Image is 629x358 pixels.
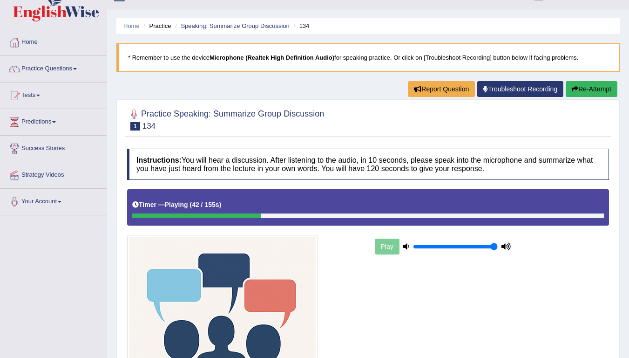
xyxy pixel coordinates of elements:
a: Practice Questions [0,56,107,79]
b: ) [219,201,222,208]
button: Re-Attempt [566,81,617,97]
a: Troubleshoot Recording [477,81,563,97]
li: 134 [291,21,309,30]
h4: You will hear a discussion. After listening to the audio, in 10 seconds, please speak into the mi... [127,149,609,180]
li: Practice [141,21,171,30]
b: Playing [165,201,188,208]
b: 42 / 155s [192,201,219,208]
span: 1 [130,122,140,131]
a: Home [0,29,107,53]
h2: Practice Speaking: Summarize Group Discussion [127,107,324,131]
a: Tests [0,83,107,106]
b: Microphone (Realtek High Definition Audio) [210,54,334,61]
blockquote: * Remember to use the device for speaking practice. Or click on [Troubleshoot Recording] button b... [116,43,620,72]
a: Your Account [0,189,107,212]
a: Strategy Videos [0,162,107,186]
h5: Timer — [132,201,221,208]
a: Speaking: Summarize Group Discussion [181,22,289,29]
a: Success Stories [0,136,107,159]
a: Home [123,22,140,29]
b: ( [189,201,192,208]
button: Report Question [408,81,475,97]
b: Instructions: [136,156,182,164]
a: Predictions [0,109,107,132]
small: 134 [142,122,156,131]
